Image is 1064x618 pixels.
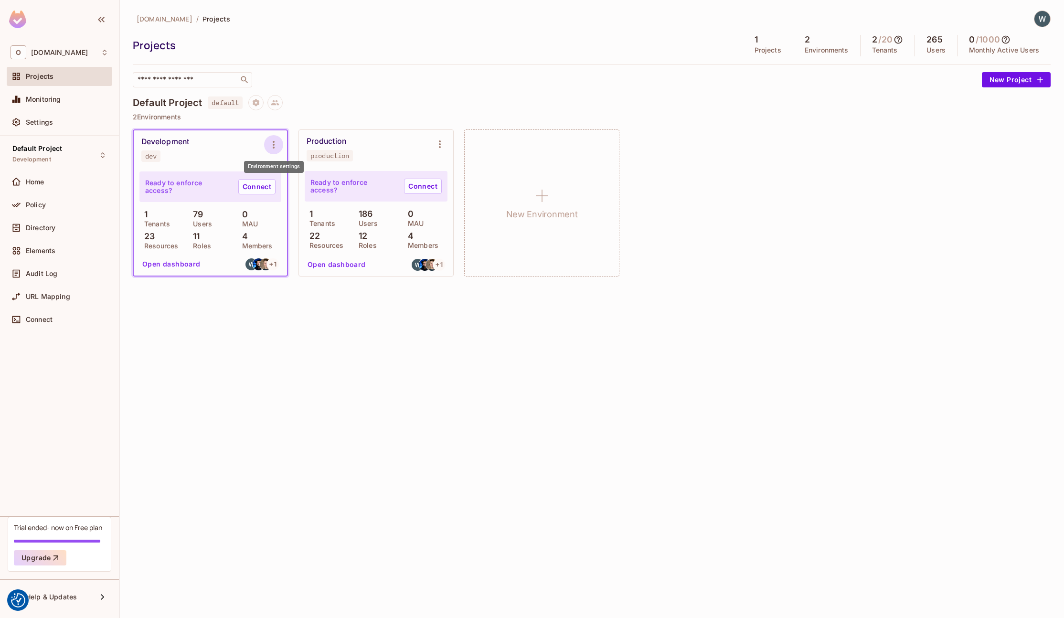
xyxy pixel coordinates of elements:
[139,232,155,241] p: 23
[269,261,277,267] span: + 1
[310,152,349,160] div: production
[11,593,25,607] img: Revisit consent button
[133,113,1051,121] p: 2 Environments
[248,100,264,109] span: Project settings
[354,231,367,241] p: 12
[976,35,1000,44] h5: / 1000
[969,46,1039,54] p: Monthly Active Users
[202,14,230,23] span: Projects
[426,259,438,271] img: rokas.ulys@oxylabs.io
[26,118,53,126] span: Settings
[145,152,157,160] div: dev
[403,220,424,227] p: MAU
[354,220,378,227] p: Users
[403,209,414,219] p: 0
[310,179,396,194] p: Ready to enforce access?
[188,242,211,250] p: Roles
[26,316,53,323] span: Connect
[237,210,248,219] p: 0
[305,242,343,249] p: Resources
[133,38,738,53] div: Projects
[14,523,102,532] div: Trial ended- now on Free plan
[237,242,273,250] p: Members
[878,35,893,44] h5: / 20
[11,593,25,607] button: Consent Preferences
[805,46,849,54] p: Environments
[26,201,46,209] span: Policy
[305,209,313,219] p: 1
[264,135,283,154] button: Environment settings
[14,550,66,565] button: Upgrade
[26,96,61,103] span: Monitoring
[26,247,55,255] span: Elements
[145,179,231,194] p: Ready to enforce access?
[238,179,276,194] a: Connect
[26,593,77,601] span: Help & Updates
[26,178,44,186] span: Home
[755,46,781,54] p: Projects
[872,46,898,54] p: Tenants
[403,231,414,241] p: 4
[137,14,192,23] span: [DOMAIN_NAME]
[805,35,810,44] h5: 2
[253,258,265,270] img: vaidotas.sedys@oxylabs.io
[26,270,57,277] span: Audit Log
[872,35,877,44] h5: 2
[419,259,431,271] img: vaidotas.sedys@oxylabs.io
[208,96,243,109] span: default
[139,210,148,219] p: 1
[188,220,212,228] p: Users
[244,161,304,173] div: Environment settings
[1034,11,1050,27] img: Web Team
[26,293,70,300] span: URL Mapping
[755,35,758,44] h5: 1
[138,256,204,272] button: Open dashboard
[245,258,257,270] img: webteam@oxylabs.io
[12,145,62,152] span: Default Project
[12,156,51,163] span: Development
[926,46,946,54] p: Users
[926,35,942,44] h5: 265
[141,137,189,147] div: Development
[139,220,170,228] p: Tenants
[196,14,199,23] li: /
[237,232,248,241] p: 4
[354,209,373,219] p: 186
[436,261,443,268] span: + 1
[26,73,53,80] span: Projects
[307,137,346,146] div: Production
[260,258,272,270] img: rokas.ulys@oxylabs.io
[403,242,438,249] p: Members
[354,242,377,249] p: Roles
[982,72,1051,87] button: New Project
[9,11,26,28] img: SReyMgAAAABJRU5ErkJggg==
[188,232,200,241] p: 11
[31,49,88,56] span: Workspace: oxylabs.io
[133,97,202,108] h4: Default Project
[305,220,335,227] p: Tenants
[237,220,258,228] p: MAU
[26,224,55,232] span: Directory
[11,45,26,59] span: O
[404,179,442,194] a: Connect
[304,257,370,272] button: Open dashboard
[430,135,449,154] button: Environment settings
[412,259,424,271] img: webteam@oxylabs.io
[305,231,320,241] p: 22
[506,207,578,222] h1: New Environment
[188,210,203,219] p: 79
[969,35,975,44] h5: 0
[139,242,178,250] p: Resources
